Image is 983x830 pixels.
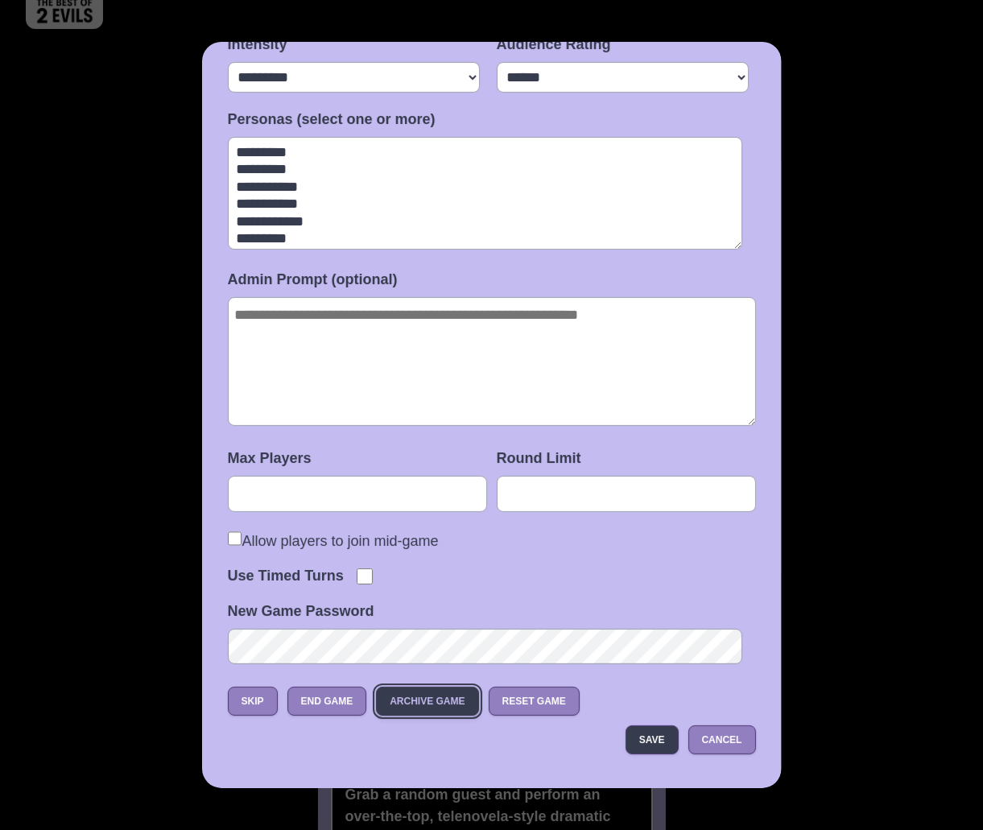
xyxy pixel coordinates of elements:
[376,687,478,716] button: Archive Game
[489,687,580,716] button: Reset Game
[228,34,487,56] label: Intensity
[228,531,242,546] input: Allow players to join mid-game
[287,687,367,716] button: End Game
[626,725,679,754] button: Save
[357,568,373,584] input: Use Timed Turns
[228,565,379,588] label: Use Timed Turns
[688,725,756,754] button: Cancel
[228,269,756,291] label: Admin Prompt (optional)
[497,34,756,56] label: Audience Rating
[497,448,756,469] label: Round Limit
[228,687,278,716] button: Skip
[228,448,487,469] label: Max Players
[228,109,756,130] label: Personas (select one or more)
[242,533,438,549] span: Allow players to join mid-game
[228,601,756,622] label: New Game Password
